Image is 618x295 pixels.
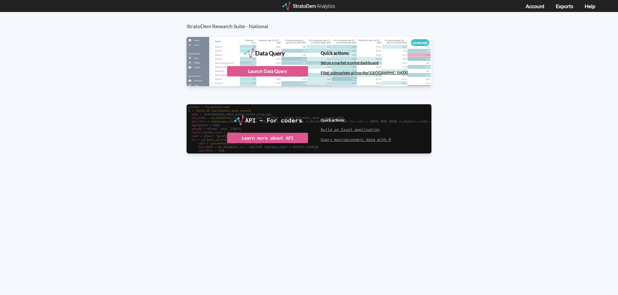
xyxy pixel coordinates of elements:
div: API - For coders [245,116,302,125]
a: Build an Excel application [321,127,380,132]
a: Set up a market scoring dashboard [321,60,379,65]
div: Licensed [411,39,429,46]
h4: Quick actions: [321,51,408,55]
h3: StratoDem Research Suite - National [187,12,438,29]
a: Exports [556,3,573,9]
a: Query macroeconomic data with R [321,137,391,142]
a: Account [526,3,544,9]
div: Learn more about API [227,133,308,143]
h4: Quick actions: [321,118,391,122]
div: Data Query [255,48,285,58]
a: Help [585,3,595,9]
div: Launch Data Query [227,66,308,76]
a: Filter submarkets across the [GEOGRAPHIC_DATA] [321,70,408,75]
